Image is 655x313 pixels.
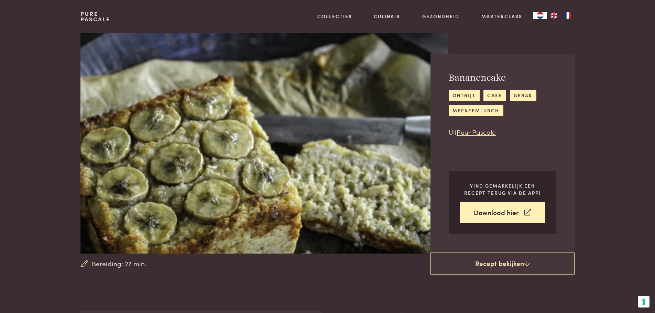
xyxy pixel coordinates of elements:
img: Bananencake [80,33,448,254]
a: Collecties [317,13,352,20]
span: Bereiding: 27 min. [92,259,146,269]
a: Download hier [460,202,545,223]
a: PurePascale [80,11,110,22]
a: Recept bekijken [430,253,575,275]
p: Uit [449,127,556,137]
button: Uw voorkeuren voor toestemming voor trackingtechnologieën [638,296,649,308]
a: Masterclass [481,13,522,20]
a: meeneemlunch [449,105,503,116]
a: Gezondheid [422,13,459,20]
div: Language [533,12,547,19]
a: NL [533,12,547,19]
p: Vind gemakkelijk een recept terug via de app! [460,182,545,196]
a: FR [561,12,575,19]
a: EN [547,12,561,19]
aside: Language selected: Nederlands [533,12,575,19]
h2: Bananencake [449,72,556,84]
a: gebak [510,90,536,101]
a: Culinair [374,13,400,20]
a: cake [483,90,506,101]
ul: Language list [547,12,575,19]
a: Puur Pascale [457,127,496,136]
a: ontbijt [449,90,480,101]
